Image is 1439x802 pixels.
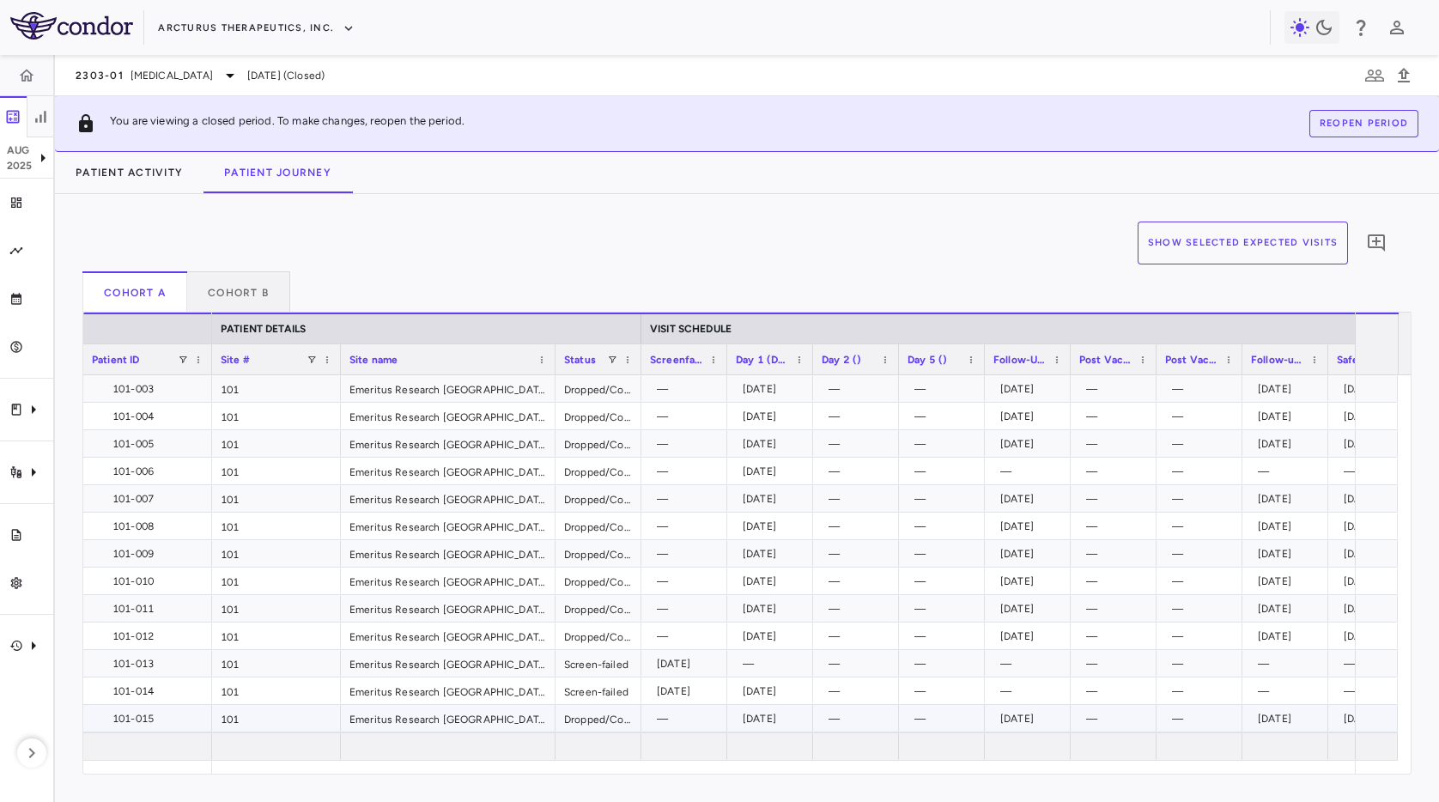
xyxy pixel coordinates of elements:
[914,430,976,458] div: —
[1000,623,1062,650] div: [DATE]
[556,540,641,567] div: Dropped/Complete
[908,354,947,366] span: Day 5 ()
[99,485,203,513] div: 101-007
[829,623,890,650] div: —
[564,354,596,366] span: Status
[1086,568,1148,595] div: —
[131,68,213,83] span: [MEDICAL_DATA]
[743,677,805,705] div: [DATE]
[556,485,641,512] div: Dropped/Complete
[1000,430,1062,458] div: [DATE]
[212,430,341,457] div: 101
[212,705,341,732] div: 101
[743,430,805,458] div: [DATE]
[743,485,805,513] div: [DATE]
[829,513,890,540] div: —
[76,69,124,82] span: 2303-01
[657,403,719,430] div: —
[7,158,33,173] p: 2025
[1258,540,1320,568] div: [DATE]
[99,430,203,458] div: 101-005
[1258,623,1320,650] div: [DATE]
[341,568,556,594] div: Emeritus Research [GEOGRAPHIC_DATA]
[1172,458,1234,485] div: —
[914,375,976,403] div: —
[743,375,805,403] div: [DATE]
[187,271,290,313] button: Cohort B
[349,354,398,366] span: Site name
[829,705,890,732] div: —
[341,650,556,677] div: Emeritus Research [GEOGRAPHIC_DATA]
[1172,540,1234,568] div: —
[914,540,976,568] div: —
[657,430,719,458] div: —
[1172,650,1234,677] div: —
[1086,540,1148,568] div: —
[743,458,805,485] div: [DATE]
[914,595,976,623] div: —
[341,403,556,429] div: Emeritus Research [GEOGRAPHIC_DATA]
[341,458,556,484] div: Emeritus Research [GEOGRAPHIC_DATA]
[829,375,890,403] div: —
[1344,403,1406,430] div: [DATE]
[556,513,641,539] div: Dropped/Complete
[341,540,556,567] div: Emeritus Research [GEOGRAPHIC_DATA]
[829,540,890,568] div: —
[1138,222,1348,264] button: Show Selected Expected Visits
[1172,430,1234,458] div: —
[743,650,805,677] div: —
[657,595,719,623] div: —
[650,354,703,366] span: Screenfail (Screenfail)
[914,458,976,485] div: —
[829,677,890,705] div: —
[203,152,352,193] button: Patient Journey
[556,650,641,677] div: Screen-failed
[556,458,641,484] div: Dropped/Complete
[743,540,805,568] div: [DATE]
[99,595,203,623] div: 101-011
[829,485,890,513] div: —
[341,623,556,649] div: Emeritus Research [GEOGRAPHIC_DATA]
[829,458,890,485] div: —
[212,375,341,402] div: 101
[1309,110,1418,137] button: Reopen period
[341,513,556,539] div: Emeritus Research [GEOGRAPHIC_DATA]
[341,677,556,704] div: Emeritus Research [GEOGRAPHIC_DATA]
[99,513,203,540] div: 101-008
[822,354,861,366] span: Day 2 ()
[110,113,464,134] p: You are viewing a closed period. To make changes, reopen the period.
[341,595,556,622] div: Emeritus Research [GEOGRAPHIC_DATA]
[99,705,203,732] div: 101-015
[1086,485,1148,513] div: —
[99,677,203,705] div: 101-014
[657,623,719,650] div: —
[1086,375,1148,403] div: —
[1258,375,1320,403] div: [DATE]
[743,623,805,650] div: [DATE]
[657,568,719,595] div: —
[1172,595,1234,623] div: —
[914,485,976,513] div: —
[1086,430,1148,458] div: —
[1366,233,1387,253] svg: Add comment
[1344,485,1406,513] div: [DATE]
[657,540,719,568] div: —
[1258,513,1320,540] div: [DATE]
[99,623,203,650] div: 101-012
[1258,595,1320,623] div: [DATE]
[1000,375,1062,403] div: [DATE]
[1000,540,1062,568] div: [DATE]
[1000,677,1062,705] div: —
[657,458,719,485] div: —
[1000,513,1062,540] div: [DATE]
[341,375,556,402] div: Emeritus Research [GEOGRAPHIC_DATA]
[1344,375,1406,403] div: [DATE]
[92,354,140,366] span: Patient ID
[212,677,341,704] div: 101
[1172,485,1234,513] div: —
[556,568,641,594] div: Dropped/Complete
[1000,705,1062,732] div: [DATE]
[556,375,641,402] div: Dropped/Complete
[1344,595,1406,623] div: [DATE]
[1337,354,1390,366] span: Safety Call (Day 91)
